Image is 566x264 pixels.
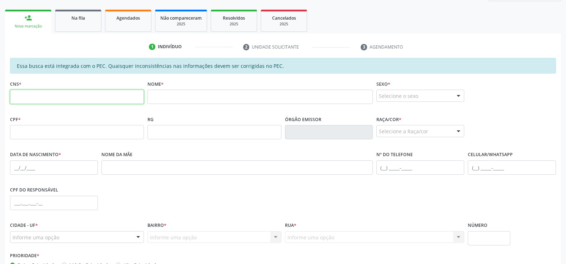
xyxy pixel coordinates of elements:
div: person_add [24,14,32,22]
label: CNS [10,79,21,90]
div: Nova marcação [10,24,46,29]
div: 1 [149,44,155,50]
label: Rua [285,220,296,231]
div: Essa busca está integrada com o PEC. Quaisquer inconsistências nas informações devem ser corrigid... [10,58,556,74]
span: Cancelados [272,15,296,21]
span: Agendados [116,15,140,21]
label: Sexo [376,79,390,90]
span: Resolvidos [223,15,245,21]
label: CPF do responsável [10,185,58,196]
label: Número [468,220,487,231]
span: Selecione a Raça/cor [379,128,428,135]
label: Órgão emissor [285,114,321,125]
label: Prioridade [10,250,39,261]
label: Nº do Telefone [376,149,413,160]
span: Não compareceram [160,15,202,21]
label: Nome [147,79,164,90]
div: 2025 [160,21,202,27]
div: 2025 [266,21,302,27]
span: Na fila [71,15,85,21]
label: CPF [10,114,21,125]
label: Nome da mãe [101,149,132,160]
label: RG [147,114,154,125]
input: ___.___.___-__ [10,196,98,210]
label: Bairro [147,220,166,231]
input: (__) _____-_____ [376,160,464,175]
span: Informe uma opção [12,234,59,241]
input: __/__/____ [10,160,98,175]
div: 2025 [216,21,252,27]
label: Raça/cor [376,114,401,125]
label: Cidade - UF [10,220,38,231]
span: Selecione o sexo [379,92,418,100]
label: Celular/WhatsApp [468,149,513,160]
div: Indivíduo [158,44,182,50]
input: (__) _____-_____ [468,160,556,175]
label: Data de nascimento [10,149,61,160]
